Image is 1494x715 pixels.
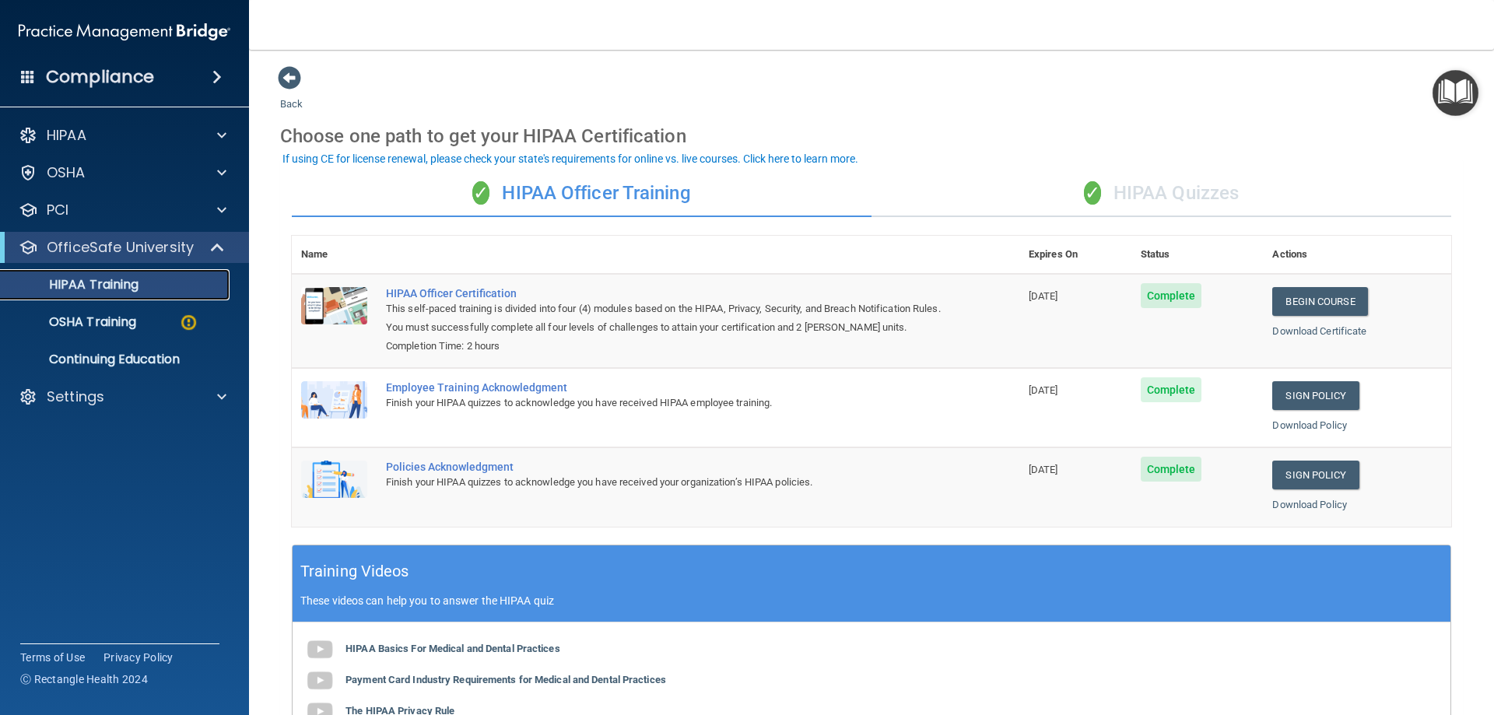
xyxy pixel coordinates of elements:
a: PCI [19,201,226,219]
button: Open Resource Center [1433,70,1478,116]
button: If using CE for license renewal, please check your state's requirements for online vs. live cours... [280,151,861,166]
span: Complete [1141,457,1202,482]
a: Sign Policy [1272,381,1359,410]
a: Sign Policy [1272,461,1359,489]
span: [DATE] [1029,290,1058,302]
p: Settings [47,387,104,406]
a: OfficeSafe University [19,238,226,257]
p: These videos can help you to answer the HIPAA quiz [300,594,1443,607]
img: PMB logo [19,16,230,47]
h5: Training Videos [300,558,409,585]
p: HIPAA Training [10,277,139,293]
p: OfficeSafe University [47,238,194,257]
p: OSHA [47,163,86,182]
div: Choose one path to get your HIPAA Certification [280,114,1463,159]
span: Complete [1141,377,1202,402]
a: HIPAA Officer Certification [386,287,942,300]
span: [DATE] [1029,384,1058,396]
a: Back [280,79,303,110]
span: ✓ [1084,181,1101,205]
p: PCI [47,201,68,219]
a: Download Certificate [1272,325,1366,337]
th: Status [1131,236,1264,274]
div: HIPAA Quizzes [871,170,1451,217]
img: warning-circle.0cc9ac19.png [179,313,198,332]
span: Complete [1141,283,1202,308]
div: This self-paced training is divided into four (4) modules based on the HIPAA, Privacy, Security, ... [386,300,942,337]
a: HIPAA [19,126,226,145]
a: Download Policy [1272,499,1347,510]
div: Finish your HIPAA quizzes to acknowledge you have received your organization’s HIPAA policies. [386,473,942,492]
a: Terms of Use [20,650,85,665]
div: Completion Time: 2 hours [386,337,942,356]
b: Payment Card Industry Requirements for Medical and Dental Practices [345,674,666,685]
img: gray_youtube_icon.38fcd6cc.png [304,665,335,696]
a: Settings [19,387,226,406]
div: Finish your HIPAA quizzes to acknowledge you have received HIPAA employee training. [386,394,942,412]
th: Name [292,236,377,274]
span: [DATE] [1029,464,1058,475]
b: HIPAA Basics For Medical and Dental Practices [345,643,560,654]
span: ✓ [472,181,489,205]
a: Privacy Policy [103,650,174,665]
a: OSHA [19,163,226,182]
div: If using CE for license renewal, please check your state's requirements for online vs. live cours... [282,153,858,164]
h4: Compliance [46,66,154,88]
a: Download Policy [1272,419,1347,431]
a: Begin Course [1272,287,1367,316]
th: Actions [1263,236,1451,274]
p: Continuing Education [10,352,223,367]
img: gray_youtube_icon.38fcd6cc.png [304,634,335,665]
div: Employee Training Acknowledgment [386,381,942,394]
div: Policies Acknowledgment [386,461,942,473]
div: HIPAA Officer Training [292,170,871,217]
p: HIPAA [47,126,86,145]
span: Ⓒ Rectangle Health 2024 [20,671,148,687]
p: OSHA Training [10,314,136,330]
th: Expires On [1019,236,1131,274]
